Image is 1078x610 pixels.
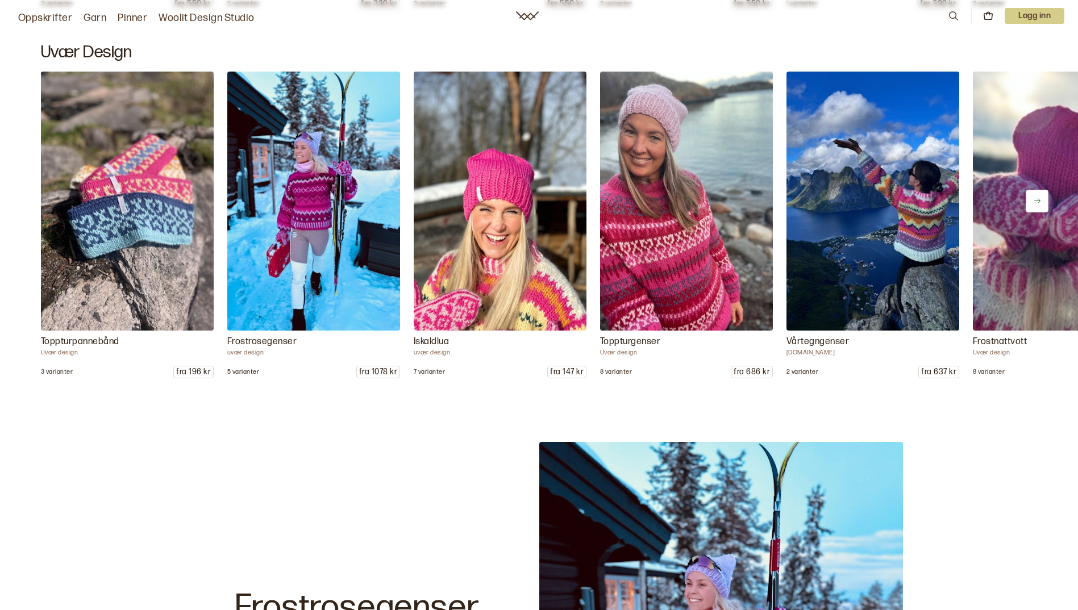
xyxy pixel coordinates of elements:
a: uvær design Frosegenser OBS! Alle genserne på bildene er strikket i Drops Snow, annen garninfo er... [227,72,400,378]
p: Uvær design [600,349,773,357]
p: [DOMAIN_NAME] [786,349,959,357]
p: 8 varianter [973,368,1005,376]
a: Woolit Design Studio [159,10,255,26]
img: Uvær design Toppturgenser Toppturgenseren er en fargerik og fin genser som passer perfekt til din... [600,72,773,331]
img: uvær design Iskaldlua Iskaldlua er en enkel og raskstrikket lue som passer perfekt for deg som er... [414,72,586,331]
p: 7 varianter [414,368,445,376]
a: Pinner [118,10,147,26]
img: uvær.design Vårtegngenser Vårtegngenseren strikkes med Drops Snow. Et tykt og varmt garn av 100% ... [786,72,959,331]
img: uvær design Frosegenser OBS! Alle genserne på bildene er strikket i Drops Snow, annen garninfo er... [227,72,400,331]
button: User dropdown [1005,8,1064,24]
a: Woolit [516,11,539,20]
p: Logg inn [1005,8,1064,24]
p: 2 varianter [786,368,818,376]
p: Uvær design [41,349,214,357]
p: 5 varianter [227,368,259,376]
h2: Uvær Design [41,42,1037,62]
p: fra 637 kr [919,366,959,378]
p: Frostrosegenser [227,335,400,349]
img: Uvær design Topptpannebånd Bruk opp restegarnet! Toppturpannebåndet er et enkelt og behagelig pan... [41,72,214,331]
p: fra 686 kr [731,366,772,378]
p: fra 147 kr [548,366,586,378]
a: uvær design Iskaldlua Iskaldlua er en enkel og raskstrikket lue som passer perfekt for deg som er... [414,72,586,378]
p: Toppturgenser [600,335,773,349]
p: uvær design [227,349,400,357]
p: Vårtegngenser [786,335,959,349]
a: uvær.design Vårtegngenser Vårtegngenseren strikkes med Drops Snow. Et tykt og varmt garn av 100% ... [786,72,959,378]
a: Uvær design Toppturgenser Toppturgenseren er en fargerik og fin genser som passer perfekt til din... [600,72,773,378]
a: Garn [84,10,106,26]
p: 3 varianter [41,368,73,376]
p: fra 1078 kr [357,366,399,378]
p: fra 196 kr [174,366,213,378]
p: Iskaldlua [414,335,586,349]
p: Toppturpannebånd [41,335,214,349]
a: Oppskrifter [18,10,72,26]
p: 8 varianter [600,368,632,376]
a: Uvær design Topptpannebånd Bruk opp restegarnet! Toppturpannebåndet er et enkelt og behagelig pan... [41,72,214,378]
p: uvær design [414,349,586,357]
